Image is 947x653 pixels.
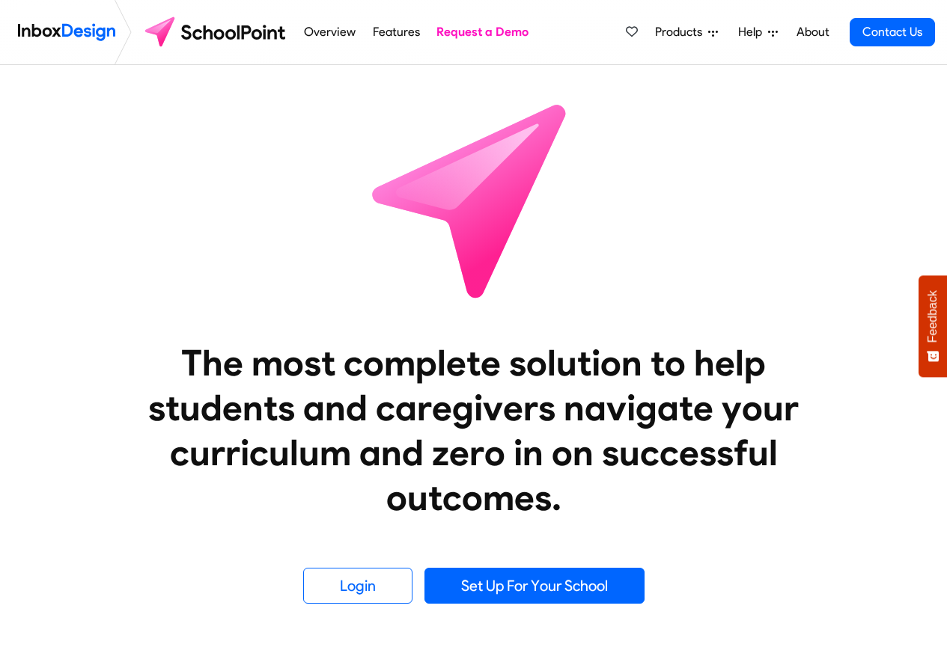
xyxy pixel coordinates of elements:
[738,23,768,41] span: Help
[339,65,609,334] img: icon_schoolpoint.svg
[118,340,829,520] heading: The most complete solution to help students and caregivers navigate your curriculum and zero in o...
[655,23,708,41] span: Products
[919,275,947,377] button: Feedback - Show survey
[138,14,296,50] img: schoolpoint logo
[732,17,784,47] a: Help
[303,568,412,604] a: Login
[300,17,360,47] a: Overview
[926,290,940,343] span: Feedback
[424,568,645,604] a: Set Up For Your School
[649,17,724,47] a: Products
[850,18,935,46] a: Contact Us
[792,17,833,47] a: About
[433,17,533,47] a: Request a Demo
[368,17,424,47] a: Features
